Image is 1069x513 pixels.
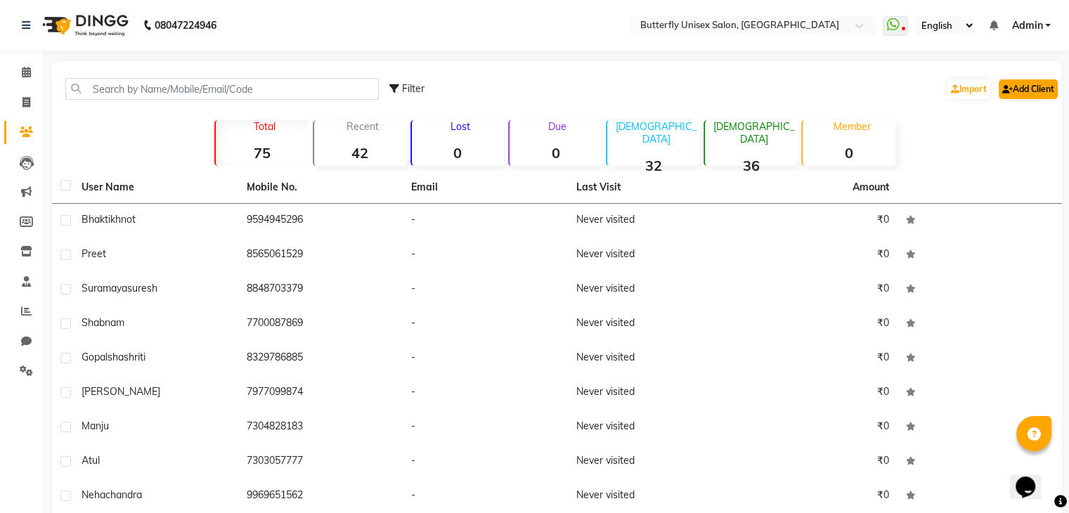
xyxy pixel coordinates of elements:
[238,307,403,342] td: 7700087869
[412,144,504,162] strong: 0
[403,273,568,307] td: -
[568,238,733,273] td: Never visited
[155,6,216,45] b: 08047224946
[402,82,425,95] span: Filter
[238,171,403,204] th: Mobile No.
[221,120,308,133] p: Total
[82,351,108,363] span: gopal
[82,488,105,501] span: neha
[808,120,895,133] p: Member
[403,410,568,445] td: -
[510,144,602,162] strong: 0
[238,445,403,479] td: 7303057777
[238,273,403,307] td: 8848703379
[999,79,1058,99] a: Add Client
[73,171,238,204] th: User Name
[82,247,106,260] span: preet
[238,376,403,410] td: 7977099874
[512,120,602,133] p: Due
[732,342,898,376] td: ₹0
[127,282,157,294] span: suresh
[568,342,733,376] td: Never visited
[238,410,403,445] td: 7304828183
[732,238,898,273] td: ₹0
[403,238,568,273] td: -
[568,410,733,445] td: Never visited
[568,273,733,307] td: Never visited
[108,351,145,363] span: shashriti
[568,376,733,410] td: Never visited
[65,78,379,100] input: Search by Name/Mobile/Email/Code
[238,204,403,238] td: 9594945296
[732,307,898,342] td: ₹0
[320,120,406,133] p: Recent
[803,144,895,162] strong: 0
[711,120,797,145] p: [DEMOGRAPHIC_DATA]
[732,445,898,479] td: ₹0
[417,120,504,133] p: Lost
[1010,457,1055,499] iframe: chat widget
[216,144,308,162] strong: 75
[705,157,797,174] strong: 36
[105,488,142,501] span: chandra
[82,385,160,398] span: [PERSON_NAME]
[947,79,990,99] a: Import
[403,376,568,410] td: -
[403,307,568,342] td: -
[732,273,898,307] td: ₹0
[82,420,109,432] span: manju
[732,204,898,238] td: ₹0
[403,445,568,479] td: -
[607,157,699,174] strong: 32
[82,282,127,294] span: suramaya
[82,454,100,467] span: atul
[82,316,124,329] span: shabnam
[844,171,898,203] th: Amount
[568,307,733,342] td: Never visited
[403,342,568,376] td: -
[403,204,568,238] td: -
[314,144,406,162] strong: 42
[568,204,733,238] td: Never visited
[36,6,132,45] img: logo
[110,213,136,226] span: khnot
[82,213,110,226] span: bhakti
[732,410,898,445] td: ₹0
[568,171,733,204] th: Last Visit
[403,171,568,204] th: Email
[732,376,898,410] td: ₹0
[568,445,733,479] td: Never visited
[238,238,403,273] td: 8565061529
[238,342,403,376] td: 8329786885
[613,120,699,145] p: [DEMOGRAPHIC_DATA]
